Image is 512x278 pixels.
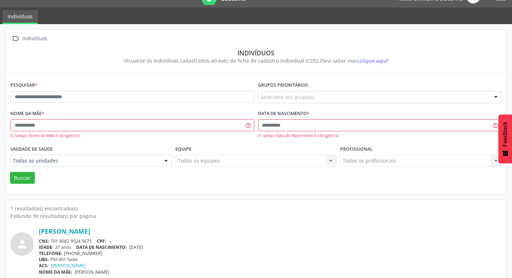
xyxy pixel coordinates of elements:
div: Indivíduos [21,33,49,44]
span: IDADE: [39,244,54,250]
span: Feedback [502,122,508,147]
span: -- [109,238,111,244]
label: Equipe [175,143,192,155]
label: Profissional [340,143,373,155]
span: Todas as unidades [13,157,157,164]
a: [PERSON_NAME] [51,263,86,269]
div: 1 resultado(s) encontrado(s) [10,205,502,212]
span: CPF: [97,238,106,244]
span: [PERSON_NAME] [75,269,109,275]
span: UBS: [39,256,49,263]
i:  [10,33,21,44]
button: Buscar [10,172,35,184]
div: O campo Nome da Mãe é obrigatório [10,133,254,139]
i: person [16,238,29,251]
label: Unidade de saúde [10,143,53,155]
a: Indivíduos [3,10,38,24]
div: Exibindo 30 resultado(s) por página [10,212,502,220]
div: Visualize os indivíduos cadastrados através da ficha de cadastro individual (CDS). [15,57,497,64]
span: clique aqui! [360,57,388,64]
div: [PHONE_NUMBER] [39,250,502,256]
span: Selecione o(s) grupo(s) [260,93,314,101]
label: Nome da mãe [10,108,44,119]
span: TELEFONE: [39,250,63,256]
label: Pesquisar [10,80,37,91]
div: 701 8082 9024 5675 [39,238,502,244]
div: Indivíduos [15,49,497,57]
span: NOME DA MÃE: [39,269,72,275]
div: PSF 001 Sede [39,256,502,263]
span: ACS: [39,263,49,269]
label: Grupos prioritários [258,80,308,91]
i: Para saber mais, [320,57,388,64]
span: [DATE] [129,244,143,250]
span: CNS: [39,238,49,244]
a: [PERSON_NAME] [39,227,90,235]
div: 37 anos [39,244,502,250]
div: O campo Data de Nascimento é obrigatório [258,133,502,139]
label: Data de nascimento [258,108,309,119]
button: Feedback - Mostrar pesquisa [498,114,512,163]
a:  Indivíduos [10,33,49,44]
span: DATA DE NASCIMENTO: [76,244,127,250]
